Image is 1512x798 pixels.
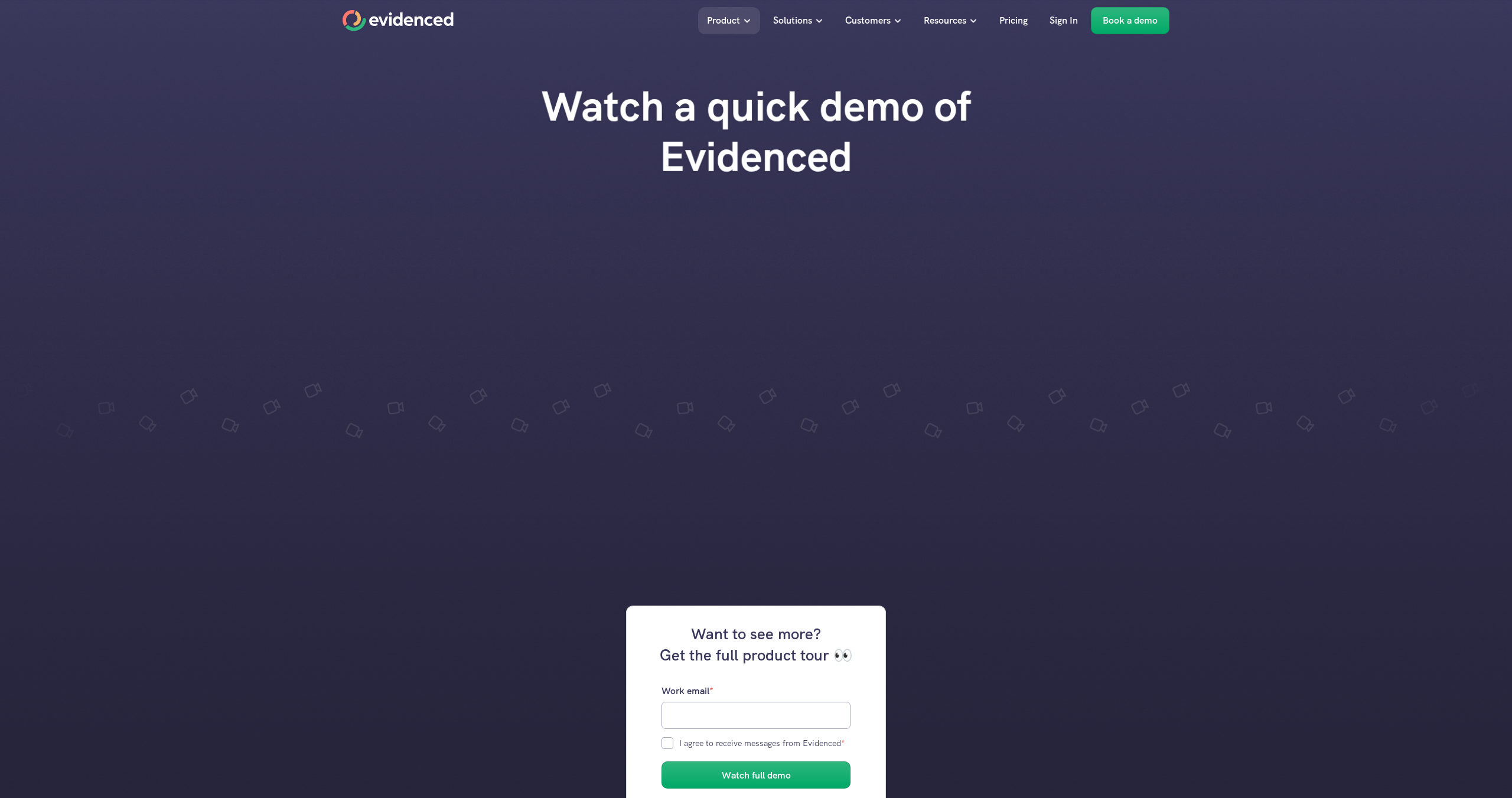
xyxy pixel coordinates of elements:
[343,10,454,31] a: Home
[516,81,996,182] h1: Watch a quick demo of Evidenced
[661,702,850,729] input: Work email*
[661,683,713,699] p: Work email
[661,737,673,749] input: I agree to receive messages from Evidenced*
[845,13,891,28] p: Customers
[1041,7,1087,34] a: Sign In
[644,623,868,666] h4: Want to see more? Get the full product tour 👀
[999,13,1028,28] p: Pricing
[722,768,791,783] h6: Watch full demo
[924,13,966,28] p: Resources
[1091,7,1169,34] a: Book a demo
[661,761,850,789] button: Watch full demo
[679,737,850,750] p: I agree to receive messages from Evidenced
[1103,13,1158,28] p: Book a demo
[990,7,1037,34] a: Pricing
[707,13,740,28] p: Product
[1050,13,1078,28] p: Sign In
[773,13,812,28] p: Solutions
